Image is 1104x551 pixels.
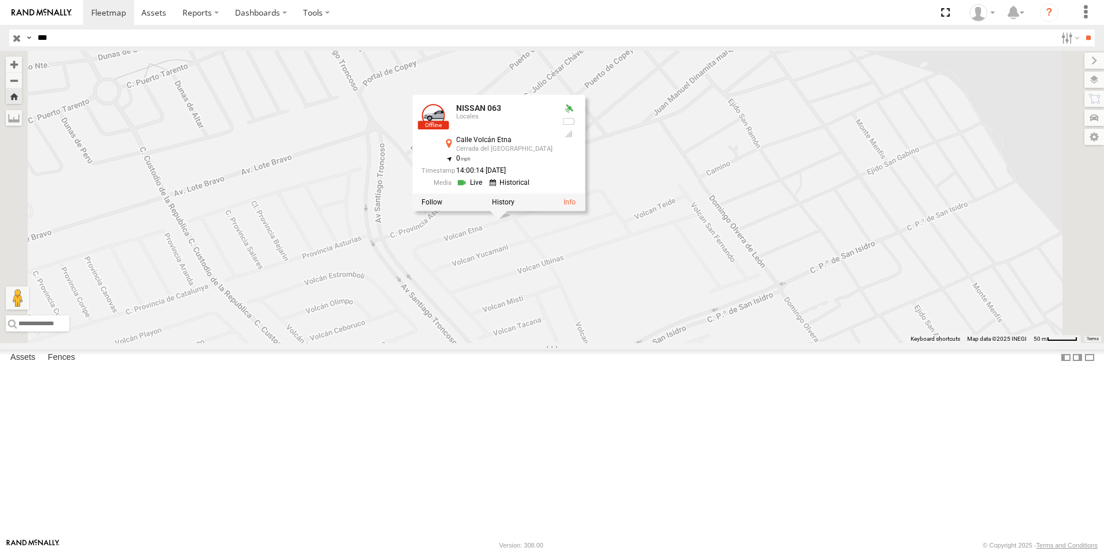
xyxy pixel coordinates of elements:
[967,336,1027,342] span: Map data ©2025 INEGI
[564,199,576,207] a: View Asset Details
[456,154,471,162] span: 0
[6,88,22,104] button: Zoom Home
[456,104,501,113] a: NISSAN 063
[1072,349,1083,366] label: Dock Summary Table to the Right
[42,349,81,366] label: Fences
[983,542,1098,549] div: © Copyright 2025 -
[1036,542,1098,549] a: Terms and Conditions
[456,137,553,144] div: Calle Volcán Etna
[6,57,22,72] button: Zoom in
[422,167,553,174] div: Date/time of location update
[456,113,553,120] div: Locales
[456,146,553,152] div: Cerrada del [GEOGRAPHIC_DATA]
[1084,349,1095,366] label: Hide Summary Table
[911,335,960,343] button: Keyboard shortcuts
[562,105,576,114] div: Valid GPS Fix
[1060,349,1072,366] label: Dock Summary Table to the Left
[1040,3,1058,22] i: ?
[6,110,22,126] label: Measure
[562,129,576,139] div: Last Event GSM Signal Strength
[1087,337,1099,341] a: Terms (opens in new tab)
[489,177,533,188] a: View Historical Media Streams
[1034,336,1047,342] span: 50 m
[1030,335,1081,343] button: Map Scale: 50 m per 49 pixels
[965,4,999,21] div: Jonathan Soto
[562,117,576,126] div: No battery health information received from this device.
[422,105,445,128] a: View Asset Details
[12,9,72,17] img: rand-logo.svg
[422,199,442,207] label: Realtime tracking of Asset
[1084,129,1104,145] label: Map Settings
[456,177,486,188] a: View Live Media Streams
[499,542,543,549] div: Version: 308.00
[492,199,514,207] label: View Asset History
[6,72,22,88] button: Zoom out
[1057,29,1081,46] label: Search Filter Options
[6,286,29,310] button: Drag Pegman onto the map to open Street View
[24,29,33,46] label: Search Query
[6,539,59,551] a: Visit our Website
[5,349,41,366] label: Assets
